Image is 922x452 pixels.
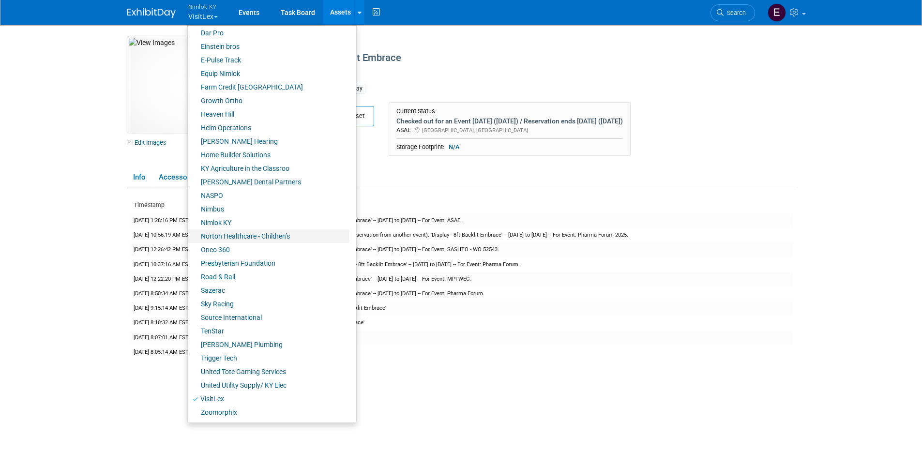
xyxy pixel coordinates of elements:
div: Current Status [396,107,623,115]
a: VisitLex [188,392,349,406]
a: Heaven Hill [188,107,349,121]
a: Road & Rail [188,270,349,284]
div: Storage Footprint: [396,143,623,151]
img: View Images [127,36,255,133]
td: [PERSON_NAME] reserved Capital Asset: 'Display - 8ft Backlit Embrace' -- [DATE] to [DATE] -- For ... [196,213,793,228]
a: Nimlok KY [188,216,349,229]
td: [PERSON_NAME] added asset: '8ft Backlit Embrace' [196,345,793,360]
a: United Tote Gaming Services [188,365,349,378]
a: Presbyterian Foundation [188,256,349,270]
img: Elizabeth Griffin [768,3,786,22]
td: [DATE] 10:37:16 AM EST [130,257,196,272]
a: Equip Nimlok [188,67,349,80]
a: Edit Images [127,136,170,149]
a: [PERSON_NAME] Plumbing [188,338,349,351]
a: Source International [188,311,349,324]
img: ExhibitDay [127,8,176,18]
td: [DATE] 8:05:14 AM EST [130,345,196,360]
td: [DATE] 9:15:14 AM EST [130,301,196,316]
td: [DATE] 8:50:34 AM EST [130,286,196,301]
td: [DATE] 12:22:20 PM EST [130,272,196,286]
a: United Utility Supply/ KY Elec [188,378,349,392]
a: Accessories [153,169,205,186]
a: Search [710,4,755,21]
span: [GEOGRAPHIC_DATA], [GEOGRAPHIC_DATA] [422,127,528,134]
a: TenStar [188,324,349,338]
td: [PERSON_NAME] updated asset details. Asset: '8ft Backlit Embrace' [196,316,793,330]
div: Checked out for an Event [DATE] ([DATE]) / Reservation ends [DATE] ([DATE]) [396,117,623,125]
td: [PERSON_NAME] updated reservation for Capital Asset: 'Display - 8ft Backlit Embrace' -- [DATE] to... [196,257,793,272]
td: [PERSON_NAME] reserved Capital Asset: 'Display - 8ft Backlit Embrace' -- [DATE] to [DATE] -- For ... [196,242,793,257]
a: Dar Pro [188,26,349,40]
div: Display - 8ft Backlit Embrace [272,49,715,67]
td: [PERSON_NAME] reserved Capital Asset (by copying the asset reservation from another event): 'Disp... [196,228,793,242]
a: Sky Racing [188,297,349,311]
td: [DATE] 1:28:16 PM EST [130,213,196,228]
span: ASAE [396,126,411,134]
span: N/A [446,143,462,151]
a: Nimbus [188,202,349,216]
div: Tags [275,72,715,100]
td: [PERSON_NAME] updated asset details. Asset: 'Display - 8ft Backlit Embrace' [196,301,793,316]
a: Zoomorphix [188,406,349,419]
a: [PERSON_NAME] Dental Partners [188,175,349,189]
td: [DATE] 10:56:19 AM EST [130,228,196,242]
a: Info [127,169,151,186]
span: Nimlok KY [188,1,218,12]
td: [DATE] 8:10:32 AM EST [130,316,196,330]
td: [DATE] 8:07:01 AM EST [130,331,196,345]
td: [PERSON_NAME] added a new image for '8ft Backlit Embrace'. [196,331,793,345]
a: Sazerac [188,284,349,297]
span: Search [724,9,746,16]
a: E-Pulse Track [188,53,349,67]
a: Einstein bros [188,40,349,53]
a: Farm Credit [GEOGRAPHIC_DATA] [188,80,349,94]
a: Helm Operations [188,121,349,135]
a: Growth Ortho [188,94,349,107]
td: [PERSON_NAME] reserved Capital Asset: 'Display - 8ft Backlit Embrace' -- [DATE] to [DATE] -- For ... [196,286,793,301]
a: Home Builder Solutions [188,148,349,162]
a: KY Agriculture in the Classroo [188,162,349,175]
a: Trigger Tech [188,351,349,365]
td: [PERSON_NAME] reserved Capital Asset: 'Display - 8ft Backlit Embrace' -- [DATE] to [DATE] -- For ... [196,272,793,286]
a: [PERSON_NAME] Hearing [188,135,349,148]
a: Norton Healthcare - Children’s [188,229,349,243]
td: [DATE] 12:26:42 PM EST [130,242,196,257]
a: NASPO [188,189,349,202]
a: Onco 360 [188,243,349,256]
